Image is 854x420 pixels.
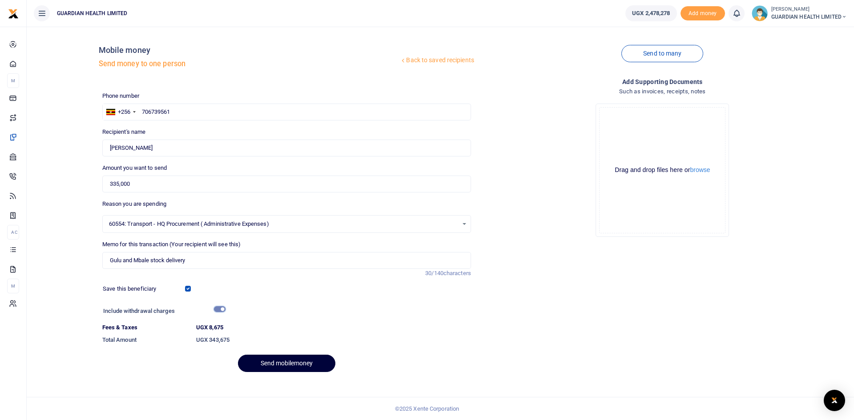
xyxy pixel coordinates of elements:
li: Toup your wallet [681,6,725,21]
input: Loading name... [102,140,471,156]
a: Send to many [621,45,703,62]
li: Ac [7,225,19,240]
h4: Such as invoices, receipts, notes [478,87,847,96]
button: Send mobilemoney [238,355,335,372]
li: M [7,279,19,293]
a: UGX 2,478,278 [625,5,677,21]
h4: Mobile money [99,45,400,55]
button: browse [690,167,710,173]
h5: Send money to one person [99,60,400,68]
div: Open Intercom Messenger [824,390,845,411]
label: UGX 8,675 [196,323,223,332]
label: Reason you are spending [102,200,166,208]
div: Uganda: +256 [103,104,138,120]
label: Phone number [102,92,139,100]
input: UGX [102,176,471,192]
h6: Include withdrawal charges [103,308,221,315]
a: Add money [681,9,725,16]
span: characters [443,270,471,276]
div: Drag and drop files here or [600,166,725,174]
a: logo-small logo-large logo-large [8,10,19,16]
img: logo-small [8,8,19,19]
label: Save this beneficiary [103,284,156,293]
dt: Fees & Taxes [99,323,193,332]
h6: Total Amount [102,336,189,344]
span: GUARDIAN HEALTH LIMITED [771,13,847,21]
li: Wallet ballance [622,5,680,21]
span: UGX 2,478,278 [632,9,670,18]
input: Enter extra information [102,252,471,269]
a: profile-user [PERSON_NAME] GUARDIAN HEALTH LIMITED [752,5,847,21]
a: Back to saved recipients [399,52,475,68]
label: Amount you want to send [102,164,167,172]
label: Recipient's name [102,128,146,136]
div: +256 [118,108,130,116]
span: 60554: Transport - HQ Procurement ( Administrative Expenses) [109,220,458,228]
small: [PERSON_NAME] [771,6,847,13]
input: Enter phone number [102,104,471,120]
h6: UGX 343,675 [196,336,471,344]
div: File Uploader [596,104,729,237]
span: Add money [681,6,725,21]
label: Memo for this transaction (Your recipient will see this) [102,240,241,249]
li: M [7,73,19,88]
img: profile-user [752,5,768,21]
span: GUARDIAN HEALTH LIMITED [53,9,131,17]
h4: Add supporting Documents [478,77,847,87]
span: 30/140 [425,270,443,276]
